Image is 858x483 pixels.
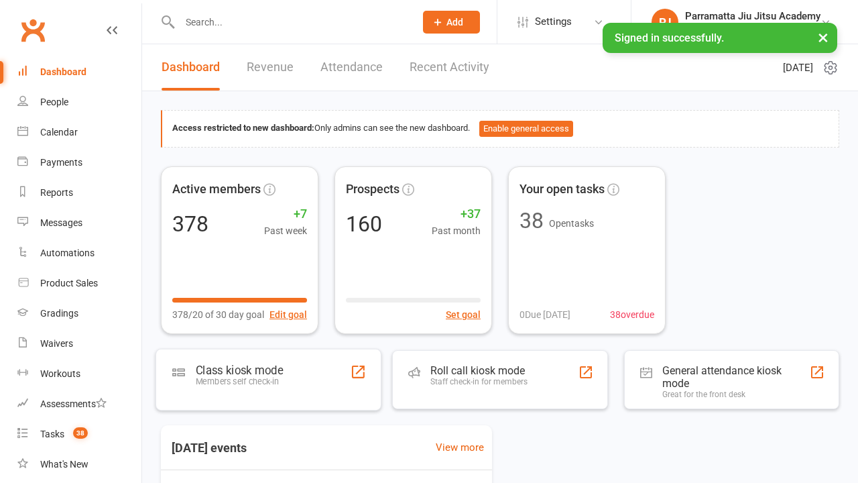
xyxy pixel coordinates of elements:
a: What's New [17,449,141,480]
button: × [811,23,835,52]
a: Attendance [320,44,383,91]
a: Dashboard [17,57,141,87]
span: Past week [264,223,307,238]
div: Parramatta Jiu Jitsu Academy [685,22,820,34]
button: Enable general access [479,121,573,137]
a: Revenue [247,44,294,91]
a: Automations [17,238,141,268]
div: Workouts [40,368,80,379]
div: Great for the front desk [662,390,810,399]
span: Your open tasks [519,180,605,199]
button: Add [423,11,480,34]
div: Only admins can see the new dashboard. [172,121,829,137]
span: Open tasks [549,218,594,229]
a: Assessments [17,389,141,419]
div: Roll call kiosk mode [430,364,528,377]
a: Recent Activity [410,44,489,91]
a: Gradings [17,299,141,329]
div: Class kiosk mode [196,363,283,376]
span: Settings [535,7,572,37]
div: What's New [40,459,88,470]
div: 378 [172,213,208,235]
div: 160 [346,213,382,235]
div: Automations [40,248,95,258]
div: General attendance kiosk mode [662,364,810,390]
div: Staff check-in for members [430,377,528,386]
span: Signed in successfully. [615,32,724,44]
span: 38 [73,427,88,439]
div: Waivers [40,338,73,349]
div: 38 [519,210,544,231]
a: Messages [17,208,141,238]
span: 38 overdue [610,307,654,322]
span: +7 [264,205,307,224]
a: Clubworx [16,13,50,47]
div: PJ [652,9,678,36]
div: Dashboard [40,66,86,77]
span: Prospects [346,180,400,199]
span: Active members [172,180,261,199]
a: Payments [17,148,141,178]
div: Members self check-in [196,376,283,386]
a: Dashboard [162,44,220,91]
div: Gradings [40,308,78,319]
span: Past month [432,223,481,238]
input: Search... [176,13,406,32]
a: Workouts [17,359,141,389]
div: Assessments [40,398,107,409]
span: 0 Due [DATE] [519,307,570,322]
span: 378/20 of 30 day goal [172,307,264,322]
div: Calendar [40,127,78,138]
div: People [40,97,68,107]
h3: [DATE] events [161,436,257,460]
a: Product Sales [17,268,141,299]
a: Calendar [17,117,141,148]
div: Reports [40,187,73,198]
button: Edit goal [269,307,307,322]
span: Add [446,17,463,28]
span: [DATE] [783,60,813,76]
a: Reports [17,178,141,208]
strong: Access restricted to new dashboard: [172,123,314,133]
a: People [17,87,141,117]
div: Parramatta Jiu Jitsu Academy [685,10,820,22]
div: Product Sales [40,278,98,288]
button: Set goal [446,307,481,322]
span: +37 [432,205,481,224]
div: Tasks [40,429,64,439]
a: Tasks 38 [17,419,141,449]
a: Waivers [17,329,141,359]
div: Messages [40,217,82,228]
a: View more [436,439,484,455]
div: Payments [40,157,82,168]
